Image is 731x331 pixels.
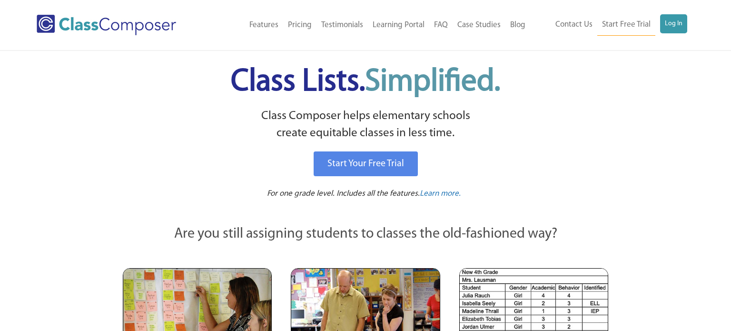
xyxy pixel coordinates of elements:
span: Class Lists. [231,67,500,98]
a: Case Studies [453,15,505,36]
a: Pricing [283,15,316,36]
span: Simplified. [365,67,500,98]
img: Class Composer [37,15,176,35]
nav: Header Menu [208,15,530,36]
a: FAQ [429,15,453,36]
a: Log In [660,14,687,33]
span: Start Your Free Trial [327,159,404,169]
p: Are you still assigning students to classes the old-fashioned way? [123,224,608,245]
a: Blog [505,15,530,36]
a: Features [245,15,283,36]
a: Learn more. [420,188,461,200]
a: Start Your Free Trial [314,151,418,176]
a: Learning Portal [368,15,429,36]
p: Class Composer helps elementary schools create equitable classes in less time. [121,108,610,142]
nav: Header Menu [530,14,688,36]
a: Start Free Trial [597,14,655,36]
span: For one grade level. Includes all the features. [267,190,420,198]
span: Learn more. [420,190,461,198]
a: Testimonials [316,15,368,36]
a: Contact Us [551,14,597,35]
